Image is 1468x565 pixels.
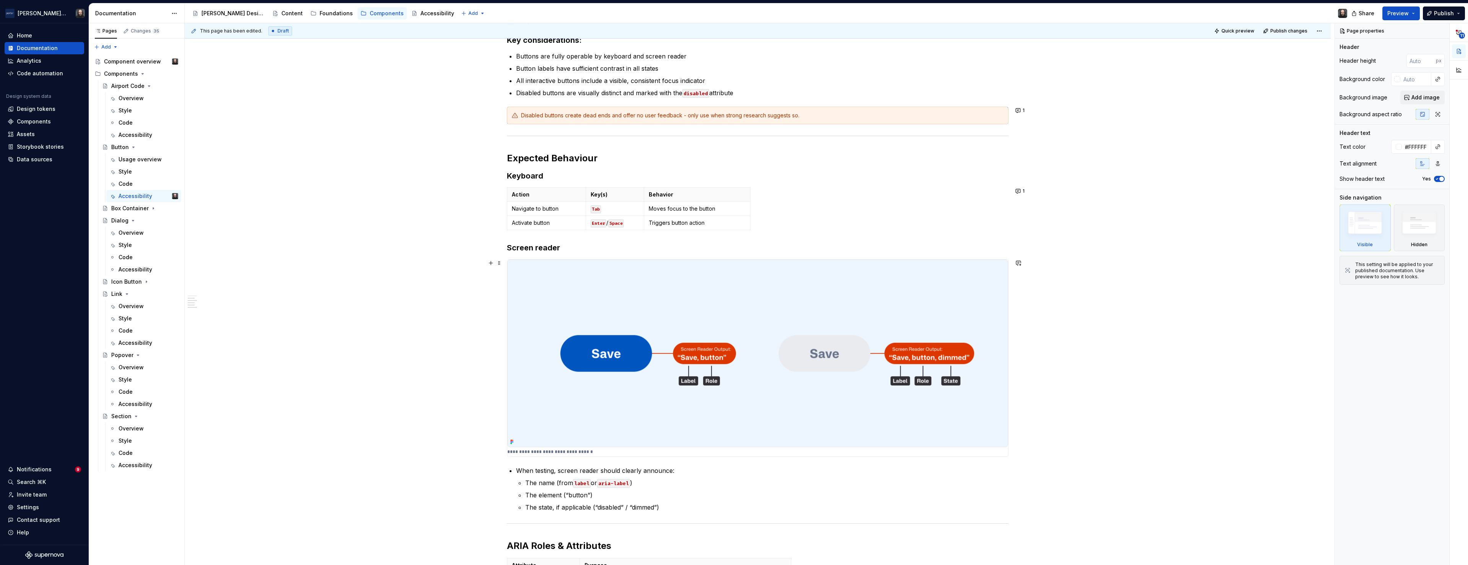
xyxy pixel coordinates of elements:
a: Link [99,288,181,300]
span: 1 [1023,188,1025,194]
a: Code [106,251,181,263]
a: Overview [106,361,181,373]
a: AccessibilityTeunis Vorsteveld [106,190,181,202]
a: Code [106,178,181,190]
div: Documentation [95,10,167,17]
div: Analytics [17,57,41,65]
button: Add [92,42,120,52]
div: Component overview [104,58,161,65]
a: Code [106,117,181,129]
a: Code [106,386,181,398]
p: Button labels have sufficient contrast in all states [516,64,1008,73]
input: Auto [1402,140,1431,154]
div: Overview [119,229,144,237]
a: Accessibility [106,459,181,471]
a: Overview [106,92,181,104]
div: This setting will be applied to your published documentation. Use preview to see how it looks. [1355,261,1440,280]
p: When testing, screen reader should clearly announce: [516,466,1008,475]
div: Side navigation [1340,194,1382,201]
a: Style [106,166,181,178]
div: Code [119,119,133,127]
div: Style [119,376,132,383]
p: The state, if applicable (“disabled” / “dimmed”) [525,503,1008,512]
button: Contact support [5,514,84,526]
div: Foundations [320,10,353,17]
div: Page tree [92,55,181,471]
div: Overview [119,425,144,432]
span: 11 [1459,32,1465,39]
div: Documentation [17,44,58,52]
a: Invite team [5,489,84,501]
div: Code [119,327,133,334]
a: Overview [106,300,181,312]
a: Usage overview [106,153,181,166]
div: Accessibility [119,131,152,139]
input: Auto [1406,54,1436,68]
button: Help [5,526,84,539]
button: 1 [1013,105,1028,116]
a: Accessibility [408,7,457,19]
img: Teunis Vorsteveld [76,9,85,18]
code: Tab [591,205,601,213]
div: Style [119,315,132,322]
a: Popover [99,349,181,361]
a: Analytics [5,55,84,67]
div: Notifications [17,466,52,473]
div: Overview [119,94,144,102]
div: [PERSON_NAME] Airlines [18,10,67,17]
button: Add image [1400,91,1445,104]
span: Publish [1434,10,1454,17]
div: Header height [1340,57,1376,65]
div: Contact support [17,516,60,524]
a: Data sources [5,153,84,166]
a: Content [269,7,306,19]
button: Publish [1423,6,1465,20]
div: Code [119,388,133,396]
div: Icon Button [111,278,142,286]
div: Background color [1340,75,1385,83]
span: Add [101,44,111,50]
span: Quick preview [1221,28,1254,34]
a: Accessibility [106,129,181,141]
p: Moves focus to the button [649,205,745,213]
a: Accessibility [106,337,181,349]
button: Share [1348,6,1379,20]
p: Navigate to button [512,205,581,213]
div: [PERSON_NAME] Design [201,10,265,17]
a: [PERSON_NAME] Design [189,7,268,19]
div: Accessibility [421,10,454,17]
div: Accessibility [119,461,152,469]
a: Supernova Logo [25,551,63,559]
span: Add [468,10,478,16]
div: Overview [119,364,144,371]
a: Overview [106,227,181,239]
p: Buttons are fully operable by keyboard and screen reader [516,52,1008,61]
div: Background image [1340,94,1387,101]
code: Space [608,219,624,227]
p: px [1436,58,1442,64]
div: Pages [95,28,117,34]
a: Airport Code [99,80,181,92]
code: Enter [591,219,606,227]
a: Design tokens [5,103,84,115]
h3: Keyboard [507,170,1008,181]
a: Section [99,410,181,422]
strong: ARIA Roles & Attributes [507,540,611,551]
div: Popover [111,351,133,359]
button: Quick preview [1212,26,1258,36]
div: Data sources [17,156,52,163]
code: aria-label [597,479,630,488]
div: Usage overview [119,156,162,163]
div: Airport Code [111,82,145,90]
span: 1 [1023,107,1025,114]
h3: Screen reader [507,242,1008,253]
a: Assets [5,128,84,140]
a: Storybook stories [5,141,84,153]
a: Style [106,239,181,251]
span: Share [1359,10,1374,17]
div: Search ⌘K [17,478,46,486]
p: Disabled buttons are visually distinct and marked with the attribute [516,88,1008,97]
span: Add image [1411,94,1440,101]
div: Components [370,10,404,17]
a: Style [106,104,181,117]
